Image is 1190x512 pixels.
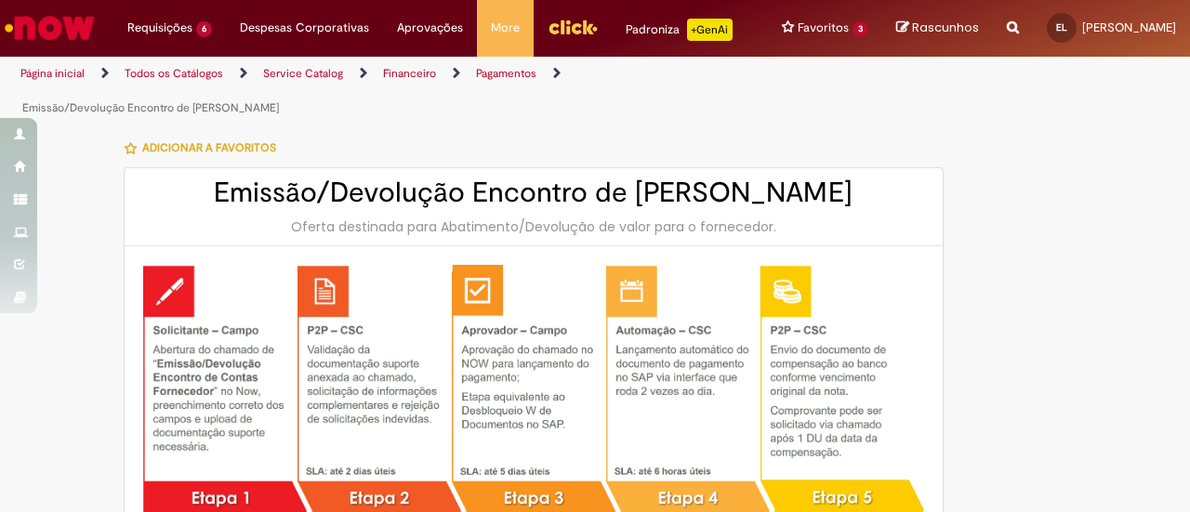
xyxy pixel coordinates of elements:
[143,217,924,236] div: Oferta destinada para Abatimento/Devolução de valor para o fornecedor.
[196,21,212,37] span: 6
[127,19,192,37] span: Requisições
[125,66,223,81] a: Todos os Catálogos
[548,13,598,41] img: click_logo_yellow_360x200.png
[896,20,979,37] a: Rascunhos
[491,19,520,37] span: More
[397,19,463,37] span: Aprovações
[124,128,286,167] button: Adicionar a Favoritos
[798,19,849,37] span: Favoritos
[626,19,733,41] div: Padroniza
[912,19,979,36] span: Rascunhos
[143,177,924,208] h2: Emissão/Devolução Encontro de [PERSON_NAME]
[22,100,279,115] a: Emissão/Devolução Encontro de [PERSON_NAME]
[263,66,343,81] a: Service Catalog
[383,66,436,81] a: Financeiro
[14,57,779,125] ul: Trilhas de página
[1082,20,1176,35] span: [PERSON_NAME]
[853,21,868,37] span: 3
[2,9,98,46] img: ServiceNow
[687,19,733,41] p: +GenAi
[1056,21,1067,33] span: EL
[142,140,276,155] span: Adicionar a Favoritos
[476,66,536,81] a: Pagamentos
[20,66,85,81] a: Página inicial
[240,19,369,37] span: Despesas Corporativas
